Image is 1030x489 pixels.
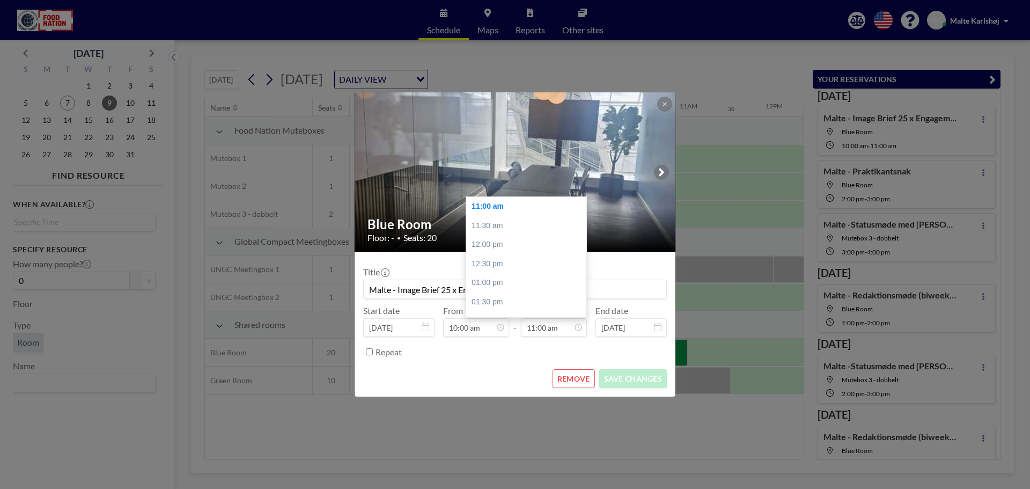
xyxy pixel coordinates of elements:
[599,369,667,388] button: SAVE CHANGES
[364,280,666,298] input: (No title)
[466,312,592,331] div: 02:00 pm
[466,235,592,254] div: 12:00 pm
[363,305,400,316] label: Start date
[466,197,592,216] div: 11:00 am
[466,216,592,236] div: 11:30 am
[595,305,628,316] label: End date
[397,234,401,242] span: •
[367,232,394,243] span: Floor: -
[466,293,592,312] div: 01:30 pm
[466,273,592,293] div: 01:00 pm
[553,369,595,388] button: REMOVE
[367,216,664,232] h2: Blue Room
[466,254,592,274] div: 12:30 pm
[443,305,463,316] label: From
[513,309,517,333] span: -
[363,267,388,278] label: Title
[376,347,402,357] label: Repeat
[403,232,437,243] span: Seats: 20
